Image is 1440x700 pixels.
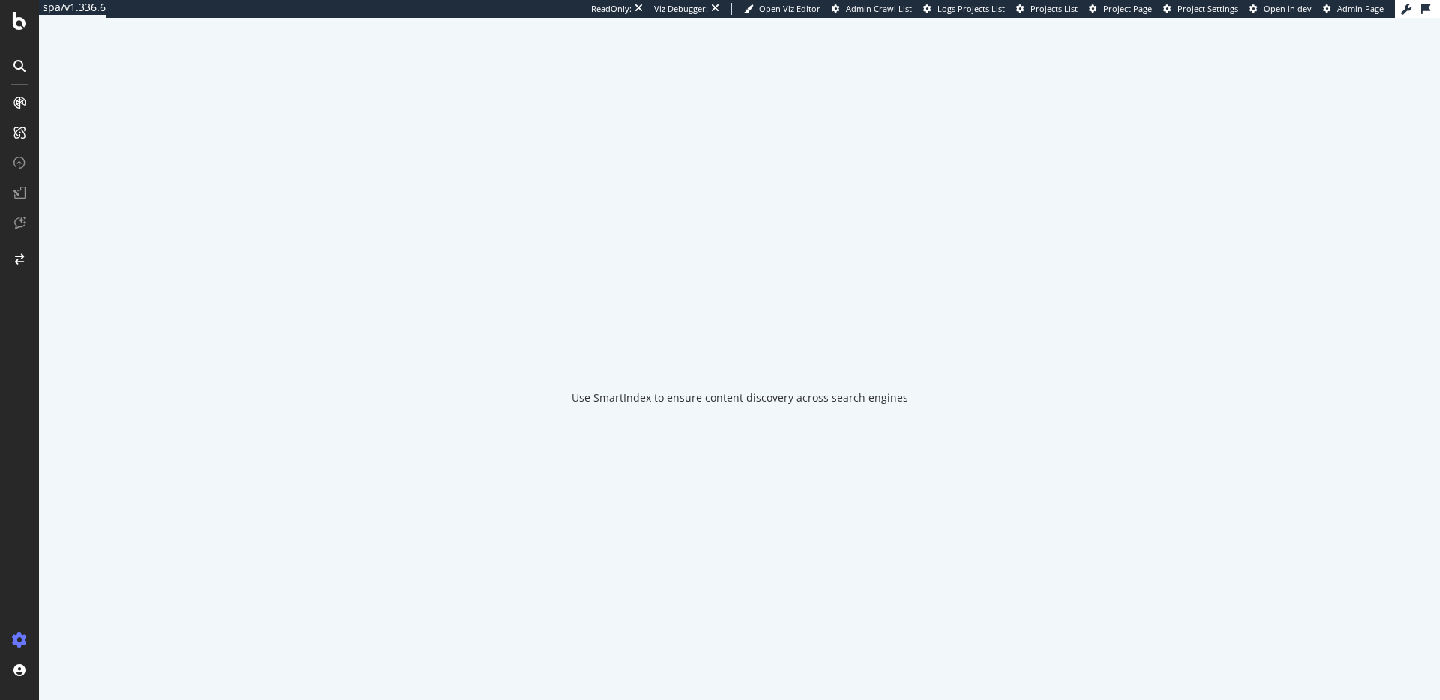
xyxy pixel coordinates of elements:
span: Admin Page [1337,3,1384,14]
a: Admin Crawl List [832,3,912,15]
div: animation [685,313,793,366]
span: Open in dev [1264,3,1312,14]
a: Admin Page [1323,3,1384,15]
span: Admin Crawl List [846,3,912,14]
a: Open in dev [1249,3,1312,15]
span: Project Settings [1177,3,1238,14]
span: Logs Projects List [937,3,1005,14]
span: Projects List [1030,3,1078,14]
a: Project Settings [1163,3,1238,15]
a: Project Page [1089,3,1152,15]
a: Projects List [1016,3,1078,15]
a: Logs Projects List [923,3,1005,15]
span: Open Viz Editor [759,3,820,14]
span: Project Page [1103,3,1152,14]
div: Viz Debugger: [654,3,708,15]
div: Use SmartIndex to ensure content discovery across search engines [571,390,908,405]
a: Open Viz Editor [744,3,820,15]
div: ReadOnly: [591,3,631,15]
